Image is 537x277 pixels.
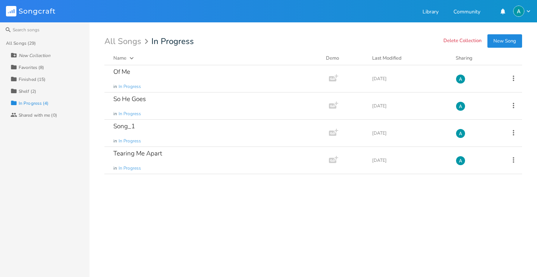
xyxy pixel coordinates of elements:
div: Shared with me (0) [19,113,57,117]
img: Alex [456,74,465,84]
button: Last Modified [372,54,447,62]
span: in [113,165,117,171]
div: Song_1 [113,123,135,129]
img: Alex [456,129,465,138]
span: in [113,138,117,144]
div: Demo [326,54,363,62]
div: Last Modified [372,55,402,62]
a: Community [453,9,480,16]
div: Name [113,55,126,62]
div: Tearing Me Apart [113,150,162,157]
span: In Progress [119,165,141,171]
div: All Songs (29) [6,41,36,45]
div: [DATE] [372,104,447,108]
div: Shelf (2) [19,89,36,94]
div: Favorites (8) [19,65,44,70]
img: Alex [513,6,524,17]
button: Name [113,54,317,62]
div: In Progress (4) [19,101,49,106]
span: In Progress [151,37,194,45]
div: [DATE] [372,131,447,135]
div: [DATE] [372,76,447,81]
a: Library [423,9,439,16]
button: New Song [487,34,522,48]
img: Alex [456,156,465,166]
div: So He Goes [113,96,146,102]
div: Sharing [456,54,500,62]
button: Delete Collection [443,38,481,44]
span: In Progress [119,84,141,90]
div: Of Me [113,69,130,75]
div: New Collection [19,53,50,58]
span: In Progress [119,111,141,117]
span: in [113,84,117,90]
span: In Progress [119,138,141,144]
div: [DATE] [372,158,447,163]
div: Finished (15) [19,77,45,82]
img: Alex [456,101,465,111]
div: All Songs [104,38,151,45]
span: in [113,111,117,117]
